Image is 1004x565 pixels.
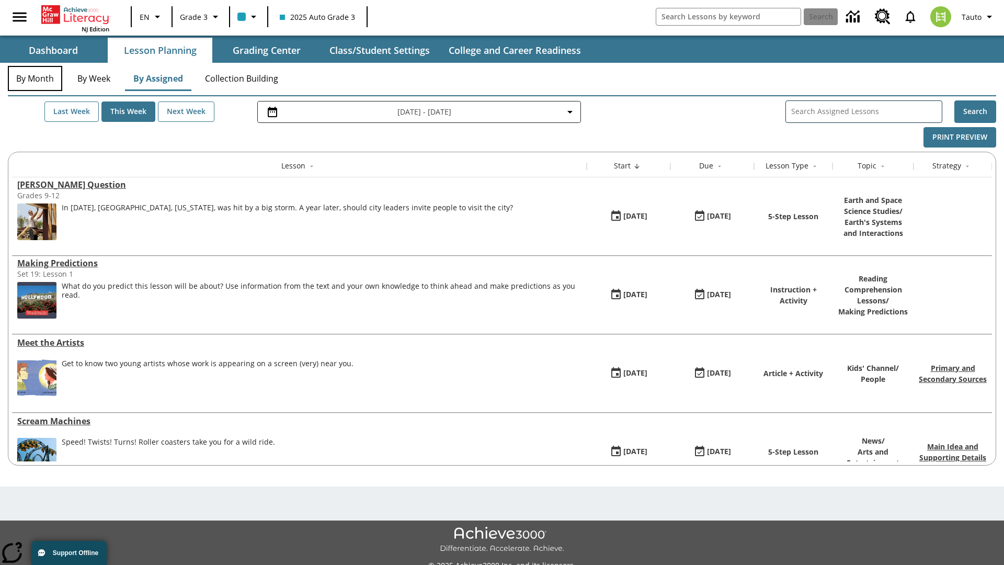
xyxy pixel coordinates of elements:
div: Meet the Artists [17,337,581,348]
p: 5-Step Lesson [768,211,818,222]
button: Sort [631,160,643,173]
button: Sort [713,160,726,173]
div: [DATE] [707,288,731,301]
button: 08/27/25: Last day the lesson can be accessed [690,364,735,383]
input: search field [656,8,801,25]
div: Making Predictions [17,257,581,269]
div: Speed! Twists! Turns! Roller coasters take you for a wild ride. [62,438,275,447]
p: Reading Comprehension Lessons / [838,273,908,306]
button: College and Career Readiness [440,38,589,63]
div: In May 2011, Joplin, Missouri, was hit by a big storm. A year later, should city leaders invite p... [62,204,513,240]
a: Meet the Artists, Lessons [17,337,581,348]
span: Support Offline [53,549,98,557]
p: People [847,374,899,385]
button: By Week [67,66,120,91]
span: NJ Edition [82,25,109,33]
button: This Week [101,101,155,122]
p: Arts and Entertainment [838,446,908,468]
button: Sort [876,160,889,173]
button: 08/27/25: Last day the lesson can be accessed [690,442,735,462]
button: Grade: Grade 3, Select a grade [176,7,226,26]
div: Get to know two young artists whose work is appearing on a screen (very) near you. [62,359,353,368]
div: [DATE] [623,288,647,301]
button: Last Week [44,101,99,122]
button: Open side menu [4,2,35,32]
a: Notifications [897,3,924,30]
div: Lesson Type [766,161,808,171]
button: Class/Student Settings [321,38,438,63]
button: Lesson Planning [108,38,212,63]
p: News / [838,435,908,446]
a: Resource Center, Will open in new tab [869,3,897,31]
div: [DATE] [623,367,647,380]
div: Start [614,161,631,171]
a: Data Center [840,3,869,31]
button: 08/27/25: Last day the lesson can be accessed [690,207,735,227]
button: Sort [305,160,318,173]
a: Home [41,4,109,25]
div: Joplin's Question [17,179,581,190]
div: Scream Machines [17,415,581,427]
a: Main Idea and Supporting Details [919,442,986,462]
button: By Assigned [125,66,191,91]
span: Tauto [962,12,982,22]
a: Joplin's Question, Lessons [17,179,581,190]
button: 08/27/25: First time the lesson was available [606,285,651,305]
a: Primary and Secondary Sources [919,363,987,384]
div: Set 19: Lesson 1 [17,269,174,279]
button: Select the date range menu item [262,106,576,118]
div: What do you predict this lesson will be about? Use information from the text and your own knowled... [62,282,581,300]
button: 08/27/25: First time the lesson was available [606,207,651,227]
button: 08/27/25: First time the lesson was available [606,442,651,462]
button: Class color is light blue. Change class color [233,7,264,26]
div: [DATE] [623,445,647,458]
button: Next Week [158,101,214,122]
button: 08/27/25: Last day the lesson can be accessed [690,285,735,305]
div: In [DATE], [GEOGRAPHIC_DATA], [US_STATE], was hit by a big storm. A year later, should city leade... [62,204,513,212]
img: The white letters of the HOLLYWOOD sign on a hill with red flowers in the foreground. [17,282,56,319]
a: Scream Machines, Lessons [17,415,581,427]
div: Speed! Twists! Turns! Roller coasters take you for a wild ride. [62,438,275,474]
button: Profile/Settings [957,7,1000,26]
div: Grades 9-12 [17,190,174,200]
div: Get to know two young artists whose work is appearing on a screen (very) near you. [62,359,353,396]
svg: Collapse Date Range Filter [564,106,576,118]
button: Dashboard [1,38,106,63]
button: Sort [808,160,821,173]
div: What do you predict this lesson will be about? Use information from the text and your own knowled... [62,282,581,319]
img: avatar image [930,6,951,27]
img: image [17,204,56,240]
button: Language: EN, Select a language [135,7,168,26]
p: Earth's Systems and Interactions [838,217,908,239]
p: Making Predictions [838,306,908,317]
button: Grading Center [214,38,319,63]
div: [DATE] [707,210,731,223]
p: Article + Activity [763,368,823,379]
span: EN [140,12,150,22]
div: Home [41,3,109,33]
button: Collection Building [197,66,287,91]
button: Search [954,100,996,123]
button: Support Offline [31,541,107,565]
p: 5-Step Lesson [768,446,818,457]
button: Print Preview [923,127,996,148]
input: Search Assigned Lessons [791,104,942,119]
button: Select a new avatar [924,3,957,30]
div: Due [699,161,713,171]
button: 08/27/25: First time the lesson was available [606,364,651,383]
button: Sort [961,160,974,173]
div: [DATE] [707,367,731,380]
div: Topic [858,161,876,171]
div: [DATE] [707,445,731,458]
span: 2025 Auto Grade 3 [280,12,355,22]
img: A cartoonish self-portrait of Maya Halko and a realistic self-portrait of Lyla Sowder-Yuson. [17,359,56,396]
div: Lesson [281,161,305,171]
span: [DATE] - [DATE] [397,106,451,117]
button: By Month [8,66,62,91]
p: Earth and Space Science Studies / [838,195,908,217]
div: Strategy [932,161,961,171]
